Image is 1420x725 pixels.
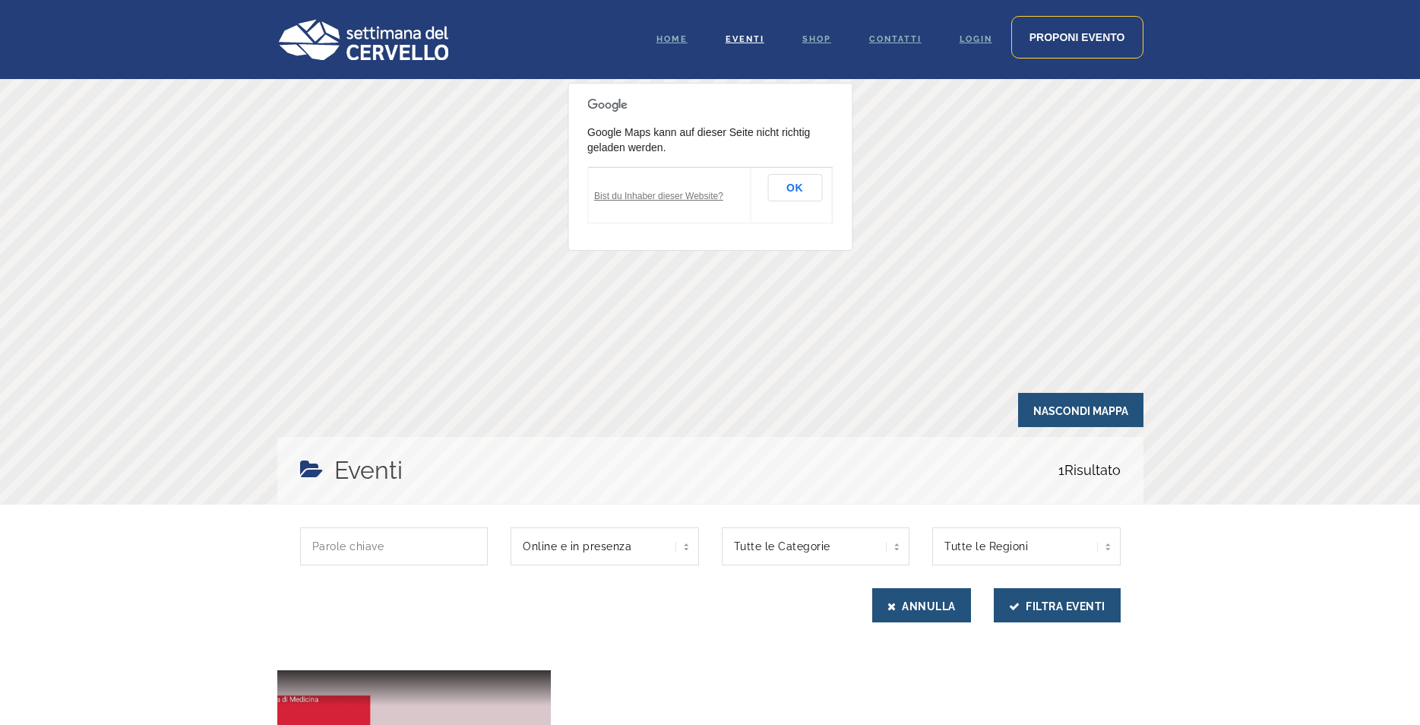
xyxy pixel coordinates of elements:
[594,191,723,201] a: Bist du Inhaber dieser Website?
[767,174,822,201] button: Ok
[994,588,1121,622] button: Filtra Eventi
[872,588,971,622] button: Annulla
[869,34,922,44] span: Contatti
[726,34,764,44] span: Eventi
[277,19,448,60] img: Logo
[300,527,489,565] input: Parole chiave
[1029,31,1125,43] span: Proponi evento
[802,34,831,44] span: Shop
[1018,393,1143,427] span: Nascondi Mappa
[656,34,688,44] span: Home
[1058,452,1121,489] span: Risultato
[1058,462,1064,478] span: 1
[334,452,403,489] h4: Eventi
[1011,16,1143,59] a: Proponi evento
[960,34,992,44] span: Login
[587,126,810,154] span: Google Maps kann auf dieser Seite nicht richtig geladen werden.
